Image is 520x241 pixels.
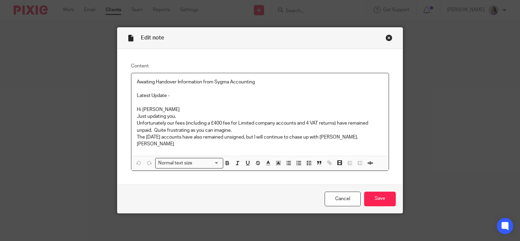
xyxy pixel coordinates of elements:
input: Save [364,192,396,206]
label: Content [131,63,389,69]
p: Hi [PERSON_NAME] [137,106,383,113]
p: [PERSON_NAME] [137,141,383,147]
p: Latest Update - [137,92,383,99]
p: Just updating you. [137,113,383,120]
div: Search for option [155,158,223,168]
span: Normal text size [157,160,194,167]
p: Awaiting Handover Information from Sygma Accounting [137,79,383,85]
p: The [DATE] accounts have also remained unsigned, but I will continue to chase up with [PERSON_NAME]. [137,134,383,141]
span: Edit note [141,35,164,41]
div: Close this dialog window [386,34,392,41]
p: Unfortunately our fees (including a £400 fee for Limited company accounts and 4 VAT returns) have... [137,120,383,134]
a: Cancel [325,192,361,206]
input: Search for option [195,160,219,167]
